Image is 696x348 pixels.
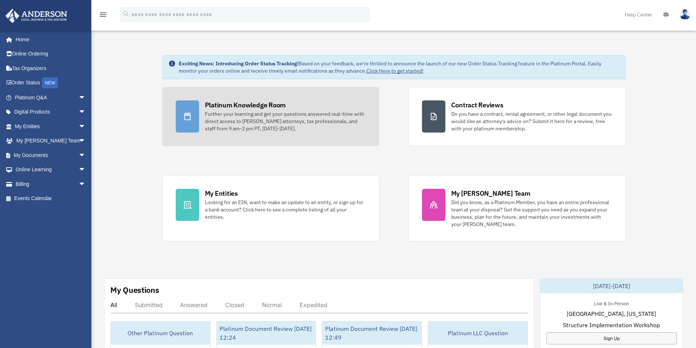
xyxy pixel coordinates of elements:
[451,199,612,228] div: Did you know, as a Platinum Member, you have an entire professional team at your disposal? Get th...
[162,175,379,241] a: My Entities Looking for an EIN, want to make an update to an entity, or sign up for a bank accoun...
[217,321,316,345] div: Platinum Document Review [DATE] 12:24
[540,279,683,293] div: [DATE]-[DATE]
[79,134,93,149] span: arrow_drop_down
[79,105,93,120] span: arrow_drop_down
[179,60,619,74] div: Based on your feedback, we're thrilled to announce the launch of our new Order Status Tracking fe...
[5,90,97,105] a: Platinum Q&Aarrow_drop_down
[567,309,656,318] span: [GEOGRAPHIC_DATA], [US_STATE]
[205,100,286,110] div: Platinum Knowledge Room
[300,301,327,309] div: Expedited
[5,47,97,61] a: Online Ordering
[5,191,97,206] a: Events Calendar
[408,87,625,146] a: Contract Reviews Do you have a contract, rental agreement, or other legal document you would like...
[451,110,612,132] div: Do you have a contract, rental agreement, or other legal document you would like an attorney's ad...
[205,199,366,221] div: Looking for an EIN, want to make an update to an entity, or sign up for a bank account? Click her...
[5,148,97,162] a: My Documentsarrow_drop_down
[205,189,238,198] div: My Entities
[5,105,97,119] a: Digital Productsarrow_drop_down
[79,119,93,134] span: arrow_drop_down
[79,162,93,177] span: arrow_drop_down
[3,9,69,23] img: Anderson Advisors Platinum Portal
[135,301,163,309] div: Submitted
[99,10,107,19] i: menu
[79,90,93,105] span: arrow_drop_down
[5,134,97,148] a: My [PERSON_NAME] Teamarrow_drop_down
[111,321,210,345] div: Other Platinum Question
[563,321,660,329] span: Structure Implementation Workshop
[162,87,379,146] a: Platinum Knowledge Room Further your learning and get your questions answered real-time with dire...
[428,321,528,345] div: Platinum LLC Question
[408,175,625,241] a: My [PERSON_NAME] Team Did you know, as a Platinum Member, you have an entire professional team at...
[5,32,93,47] a: Home
[262,301,282,309] div: Normal
[366,68,423,74] a: Click Here to get started!
[42,77,58,88] div: NEW
[5,119,97,134] a: My Entitiesarrow_drop_down
[205,110,366,132] div: Further your learning and get your questions answered real-time with direct access to [PERSON_NAM...
[79,148,93,163] span: arrow_drop_down
[99,13,107,19] a: menu
[451,100,503,110] div: Contract Reviews
[225,301,244,309] div: Closed
[110,284,159,295] div: My Questions
[79,177,93,192] span: arrow_drop_down
[179,60,298,67] strong: Exciting News: Introducing Order Status Tracking!
[322,321,422,345] div: Platinum Document Review [DATE] 12:49
[451,189,530,198] div: My [PERSON_NAME] Team
[546,332,677,344] a: Sign Up
[588,299,635,307] div: Live & In-Person
[5,162,97,177] a: Online Learningarrow_drop_down
[180,301,208,309] div: Answered
[110,301,117,309] div: All
[680,9,691,20] img: User Pic
[5,177,97,191] a: Billingarrow_drop_down
[5,61,97,76] a: Tax Organizers
[5,76,97,91] a: Order StatusNEW
[122,10,130,18] i: search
